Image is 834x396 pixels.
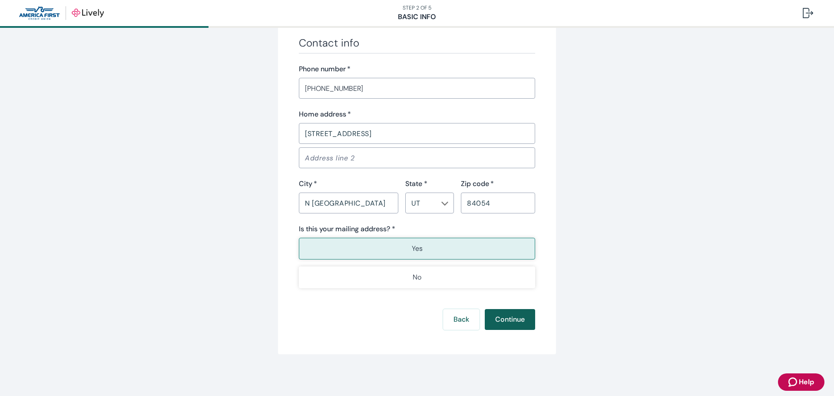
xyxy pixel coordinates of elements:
[461,179,494,189] label: Zip code
[299,179,317,189] label: City
[299,224,395,234] label: Is this your mailing address? *
[441,200,448,207] svg: Chevron icon
[778,373,824,391] button: Zendesk support iconHelp
[299,64,351,74] label: Phone number
[19,6,104,20] img: Lively
[408,197,437,209] input: --
[299,125,535,142] input: Address line 1
[796,3,820,23] button: Log out
[299,194,398,212] input: City
[443,309,480,330] button: Back
[461,194,535,212] input: Zip code
[485,309,535,330] button: Continue
[299,149,535,166] input: Address line 2
[440,199,449,208] button: Open
[299,109,351,120] label: Home address
[299,266,535,288] button: No
[405,179,427,189] label: State *
[412,243,423,254] p: Yes
[299,80,535,97] input: (555) 555-5555
[788,377,799,387] svg: Zendesk support icon
[299,37,535,50] h3: Contact info
[799,377,814,387] span: Help
[413,272,421,283] p: No
[299,238,535,260] button: Yes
